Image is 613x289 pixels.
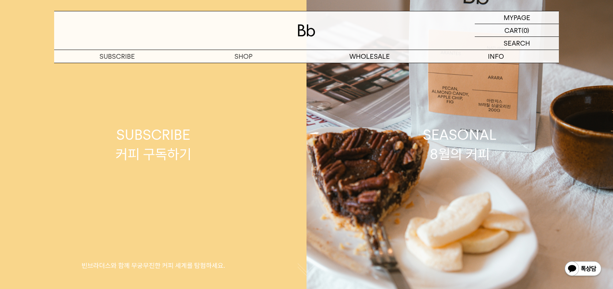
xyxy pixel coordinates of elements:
[306,50,433,63] p: WHOLESALE
[54,50,180,63] a: SUBSCRIBE
[475,24,559,37] a: CART (0)
[522,24,529,36] p: (0)
[504,37,530,50] p: SEARCH
[504,24,522,36] p: CART
[433,50,559,63] p: INFO
[504,11,530,24] p: MYPAGE
[180,50,306,63] a: SHOP
[116,125,191,164] div: SUBSCRIBE 커피 구독하기
[423,125,497,164] div: SEASONAL 8월의 커피
[298,24,315,36] img: 로고
[564,261,602,278] img: 카카오톡 채널 1:1 채팅 버튼
[475,11,559,24] a: MYPAGE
